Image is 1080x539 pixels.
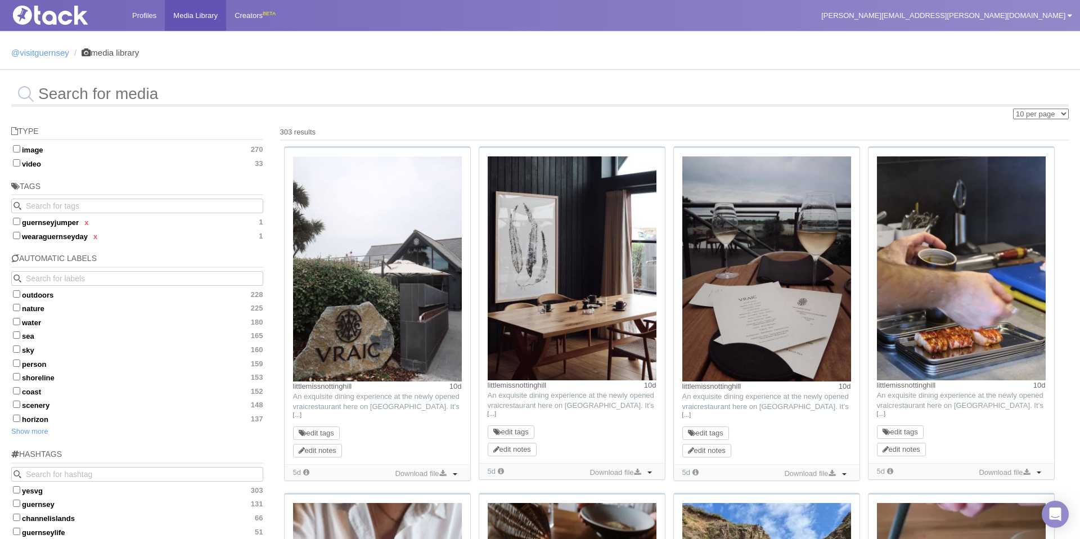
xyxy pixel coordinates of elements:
label: wearaguernseyday [11,230,263,241]
label: sea [11,330,263,341]
svg: Search [13,275,21,282]
a: edit notes [883,445,920,453]
input: video33 [13,159,20,167]
a: […] [293,410,462,420]
input: shoreline153 [13,373,20,380]
span: 159 [251,360,263,369]
svg: Search [13,470,21,478]
a: edit notes [493,445,531,453]
div: Open Intercom Messenger [1042,501,1069,528]
input: Search for media [11,81,1069,107]
span: 153 [251,373,263,382]
label: outdoors [11,289,263,300]
span: An exquisite dining experience at the newly opened vraicrestaurant here on [GEOGRAPHIC_DATA]. It’... [682,392,849,502]
input: wearaguernseydayx 1 [13,232,20,239]
span: 1 [259,218,263,227]
a: Download file [976,466,1032,479]
input: water180 [13,318,20,325]
button: Search [11,199,26,213]
span: 1 [259,232,263,241]
time: Added: 14/08/2025, 09:28:05 [682,468,690,477]
a: Download file [781,468,838,480]
label: guernseyjumper [11,216,263,227]
a: littlemissnottinghill [682,382,741,390]
label: sky [11,344,263,355]
span: 148 [251,401,263,410]
input: sea165 [13,331,20,339]
button: Search [11,467,26,482]
input: image270 [13,145,20,152]
h5: Tags [11,182,263,195]
a: edit notes [299,446,336,455]
label: shoreline [11,371,263,383]
span: 270 [251,145,263,154]
span: An exquisite dining experience at the newly opened vraicrestaurant here on [GEOGRAPHIC_DATA]. It’... [293,392,460,502]
label: video [11,158,263,169]
input: horizon137 [13,415,20,422]
span: An exquisite dining experience at the newly opened vraicrestaurant here on [GEOGRAPHIC_DATA]. It’... [877,391,1043,501]
span: 165 [251,331,263,340]
a: littlemissnottinghill [488,381,547,389]
span: 152 [251,387,263,396]
label: coast [11,385,263,397]
a: […] [488,409,656,419]
a: Download file [587,466,643,479]
a: edit tags [688,429,723,437]
label: yesvg [11,484,263,496]
time: Posted: 09/08/2025, 10:21:51 [644,380,656,390]
time: Posted: 09/08/2025, 10:21:51 [839,381,851,392]
time: Added: 14/08/2025, 09:28:08 [293,468,301,477]
span: 228 [251,290,263,299]
label: guernsey [11,498,263,509]
input: coast152 [13,387,20,394]
a: @visitguernsey [11,48,69,57]
input: channelislands66 [13,514,20,521]
label: guernseylife [11,526,263,537]
input: nature225 [13,304,20,311]
a: littlemissnottinghill [877,381,936,389]
input: person159 [13,360,20,367]
input: sky160 [13,345,20,353]
input: Search for labels [11,271,263,286]
a: […] [877,409,1046,419]
label: water [11,316,263,327]
li: media library [71,48,139,58]
a: edit tags [493,428,529,436]
a: x [93,232,97,241]
label: image [11,143,263,155]
input: guernseyjumperx 1 [13,218,20,225]
img: Image may contain: architecture, building, outdoors, shelter, person, mailbox, wood, head, graves... [293,156,462,381]
a: x [84,218,88,227]
img: Image may contain: text, outdoors, nature, countryside, business card, paper, beverage, alcohol, ... [682,156,851,381]
input: guernsey131 [13,500,20,507]
span: 303 [251,486,263,495]
svg: Search [13,202,21,210]
a: Download file [392,468,448,480]
a: edit notes [688,446,726,455]
span: 66 [255,514,263,523]
input: scenery148 [13,401,20,408]
input: guernseylife51 [13,528,20,535]
a: […] [682,410,851,420]
label: person [11,358,263,369]
time: Added: 14/08/2025, 09:28:07 [488,467,496,475]
span: 131 [251,500,263,509]
a: edit tags [883,428,918,436]
span: 51 [255,528,263,537]
label: scenery [11,399,263,410]
h5: Type [11,127,263,140]
img: Image may contain: indoors, interior design, furniture, table, dining table, architecture, buildi... [488,156,656,380]
label: channelislands [11,512,263,523]
span: 160 [251,345,263,354]
label: nature [11,302,263,313]
div: 303 results [280,127,1069,137]
span: 33 [255,159,263,168]
img: Image may contain: food, food presentation, meat, pork, device, screwdriver, tool, bbq, cooking, ... [877,156,1046,380]
span: 180 [251,318,263,327]
input: yesvg303 [13,486,20,493]
h5: Hashtags [11,450,263,463]
a: Show more [11,427,48,435]
span: 137 [251,415,263,424]
div: BETA [263,8,276,20]
label: horizon [11,413,263,424]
